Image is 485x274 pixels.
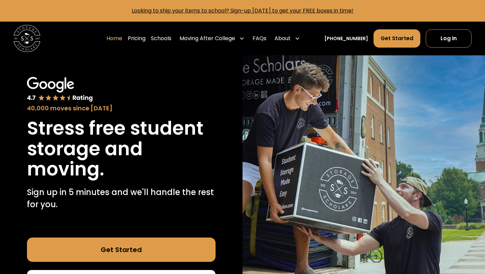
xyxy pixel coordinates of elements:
div: About [272,29,303,48]
img: Storage Scholars main logo [13,25,40,52]
div: Moving After College [180,34,235,43]
div: 40,000 moves since [DATE] [27,104,216,113]
a: [PHONE_NUMBER] [324,35,368,42]
a: Get Started [27,238,216,262]
a: Log In [426,29,472,48]
a: Home [106,29,122,48]
p: Sign up in 5 minutes and we'll handle the rest for you. [27,186,216,211]
a: Schools [151,29,171,48]
img: Google 4.7 star rating [27,77,93,102]
a: Looking to ship your items to school? Sign-up [DATE] to get your FREE boxes in time! [132,7,353,15]
a: FAQs [253,29,266,48]
a: Pricing [128,29,145,48]
div: About [274,34,291,43]
h1: Stress free student storage and moving. [27,118,216,180]
div: Moving After College [177,29,247,48]
a: Get Started [374,29,420,48]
